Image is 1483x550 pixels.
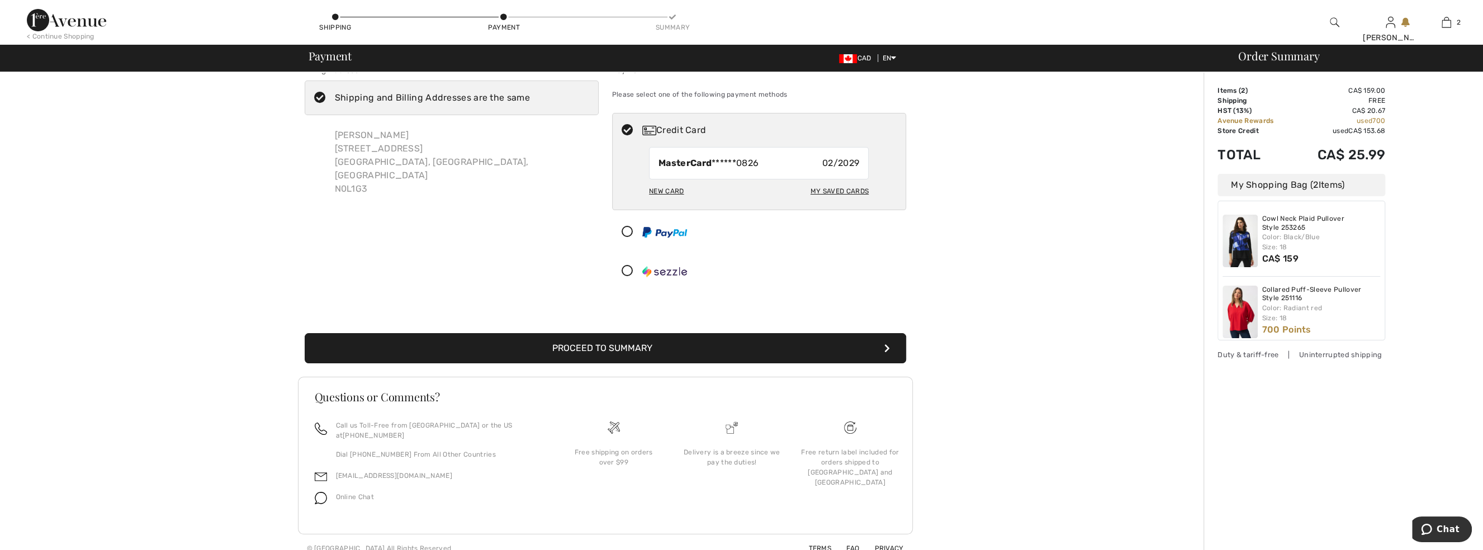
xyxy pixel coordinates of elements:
[642,227,687,238] img: PayPal
[1262,303,1381,323] div: Color: Radiant red Size: 18
[1241,87,1245,94] span: 2
[1262,253,1299,264] span: CA$ 159
[343,432,404,439] a: [PHONE_NUMBER]
[336,472,452,480] a: [EMAIL_ADDRESS][DOMAIN_NAME]
[726,421,738,434] img: Delivery is a breeze since we pay the duties!
[1223,286,1258,338] img: Collared Puff-Sleeve Pullover Style 251116
[1217,116,1293,126] td: Avenue Rewards
[681,447,782,467] div: Delivery is a breeze since we pay the duties!
[844,421,856,434] img: Free shipping on orders over $99
[309,50,352,61] span: Payment
[305,333,906,363] button: Proceed to Summary
[319,22,352,32] div: Shipping
[1217,126,1293,136] td: Store Credit
[658,158,712,168] strong: MasterCard
[642,266,687,277] img: Sezzle
[612,80,906,108] div: Please select one of the following payment methods
[326,120,599,205] div: [PERSON_NAME] [STREET_ADDRESS] [GEOGRAPHIC_DATA], [GEOGRAPHIC_DATA], [GEOGRAPHIC_DATA] N0L1G3
[822,157,859,170] span: 02/2029
[608,421,620,434] img: Free shipping on orders over $99
[336,449,541,459] p: Dial [PHONE_NUMBER] From All Other Countries
[1225,50,1476,61] div: Order Summary
[1262,215,1381,232] a: Cowl Neck Plaid Pullover Style 253265
[1363,32,1418,44] div: [PERSON_NAME]
[800,447,901,487] div: Free return label included for orders shipped to [GEOGRAPHIC_DATA] and [GEOGRAPHIC_DATA]
[563,447,664,467] div: Free shipping on orders over $99
[315,423,327,435] img: call
[1217,136,1293,174] td: Total
[315,492,327,504] img: chat
[1217,174,1385,196] div: My Shopping Bag ( Items)
[315,391,896,402] h3: Questions or Comments?
[1223,215,1258,267] img: Cowl Neck Plaid Pullover Style 253265
[1372,117,1385,125] span: 700
[1457,17,1461,27] span: 2
[1313,179,1318,190] span: 2
[1262,232,1381,252] div: Color: Black/Blue Size: 18
[883,54,897,62] span: EN
[1217,86,1293,96] td: Items ( )
[1217,106,1293,116] td: HST (13%)
[1293,126,1385,136] td: used
[1293,106,1385,116] td: CA$ 20.67
[642,126,656,135] img: Credit Card
[1293,96,1385,106] td: Free
[839,54,857,63] img: Canadian Dollar
[642,124,898,137] div: Credit Card
[1293,116,1385,126] td: used
[336,420,541,440] p: Call us Toll-Free from [GEOGRAPHIC_DATA] or the US at
[315,471,327,483] img: email
[1262,324,1311,335] span: 700 Points
[811,182,869,201] div: My Saved Cards
[839,54,875,62] span: CAD
[27,31,94,41] div: < Continue Shopping
[1412,516,1472,544] iframe: Opens a widget where you can chat to one of our agents
[487,22,520,32] div: Payment
[335,91,530,105] div: Shipping and Billing Addresses are the same
[649,182,684,201] div: New Card
[1330,16,1339,29] img: search the website
[1442,16,1451,29] img: My Bag
[1386,16,1395,29] img: My Info
[1293,136,1385,174] td: CA$ 25.99
[336,493,374,501] span: Online Chat
[656,22,689,32] div: Summary
[1348,127,1385,135] span: CA$ 153.68
[27,9,106,31] img: 1ère Avenue
[1293,86,1385,96] td: CA$ 159.00
[1386,17,1395,27] a: Sign In
[1217,96,1293,106] td: Shipping
[1217,349,1385,360] div: Duty & tariff-free | Uninterrupted shipping
[1262,286,1381,303] a: Collared Puff-Sleeve Pullover Style 251116
[1419,16,1473,29] a: 2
